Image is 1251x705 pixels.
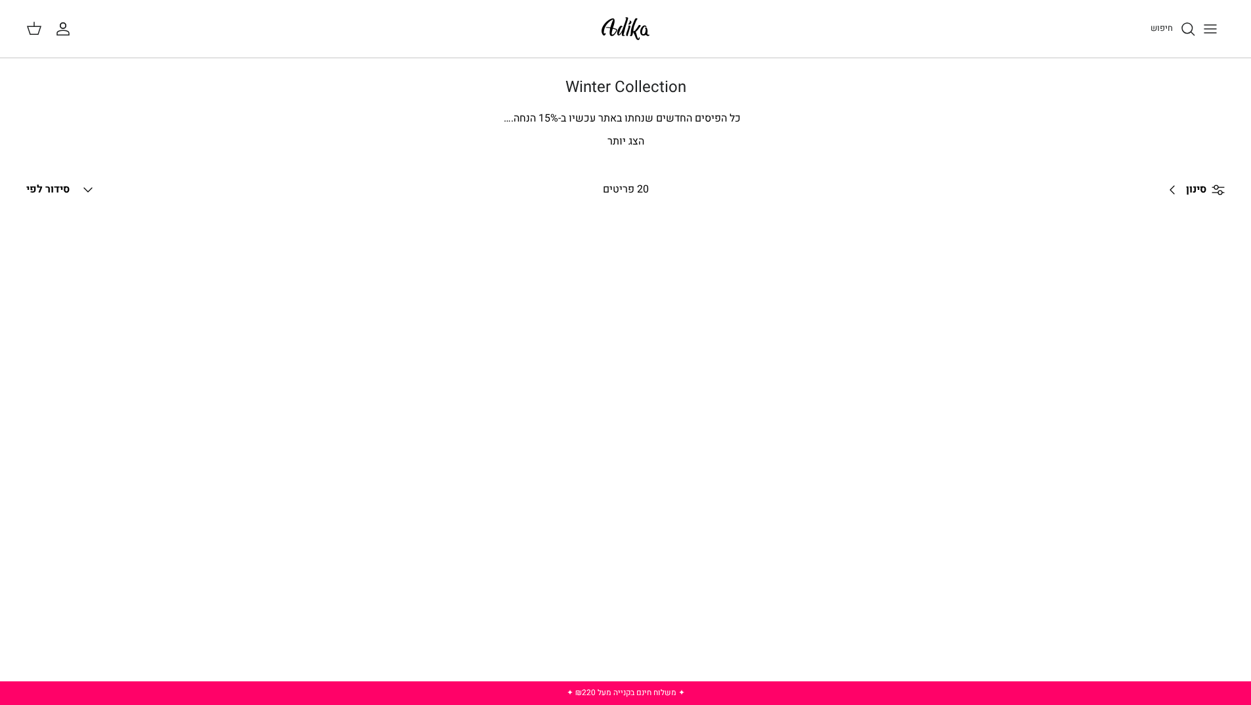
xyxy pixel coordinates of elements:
span: 15 [538,110,550,126]
p: הצג יותר [166,133,1086,150]
button: Toggle menu [1196,14,1225,43]
a: סינון [1160,174,1225,206]
span: סינון [1186,181,1206,198]
span: סידור לפי [26,181,70,197]
span: חיפוש [1151,22,1173,34]
a: חיפוש [1151,21,1196,37]
a: ✦ משלוח חינם בקנייה מעל ₪220 ✦ [567,687,685,698]
h1: Winter Collection [166,78,1086,97]
a: החשבון שלי [55,21,76,37]
span: כל הפיסים החדשים שנחתו באתר עכשיו ב- [558,110,741,126]
img: Adika IL [598,13,653,44]
div: 20 פריטים [487,181,764,198]
button: סידור לפי [26,175,96,204]
span: % הנחה. [504,110,558,126]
